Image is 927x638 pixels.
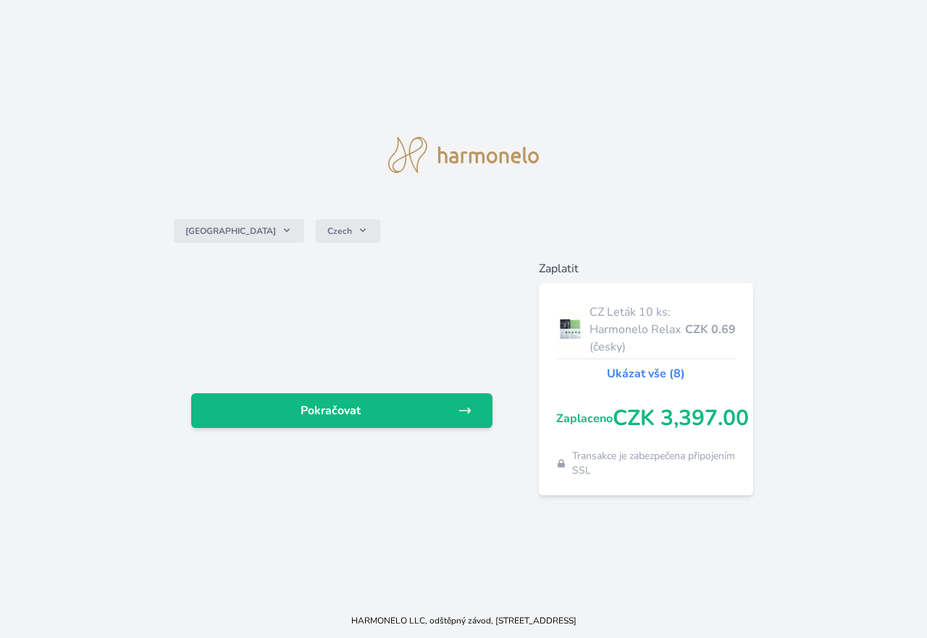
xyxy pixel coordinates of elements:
span: CZK 3,397.00 [613,406,749,432]
span: Pokračovat [203,402,458,419]
img: LETAK_HARMONELO_RELAX_x-lo.jpg [556,311,584,348]
img: logo.svg [388,137,539,173]
button: Czech [316,219,380,243]
span: Transakce je zabezpečena připojením SSL [572,449,736,478]
h6: Zaplatit [539,260,753,277]
a: Ukázat vše (8) [607,365,685,382]
a: Pokračovat [191,393,492,428]
span: Zaplaceno [556,410,613,427]
span: CZK 0.69 [685,321,736,338]
span: CZ Leták 10 ks: Harmonelo Relax (česky) [590,303,685,356]
span: [GEOGRAPHIC_DATA] [185,225,276,237]
span: Czech [327,225,352,237]
button: [GEOGRAPHIC_DATA] [174,219,304,243]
